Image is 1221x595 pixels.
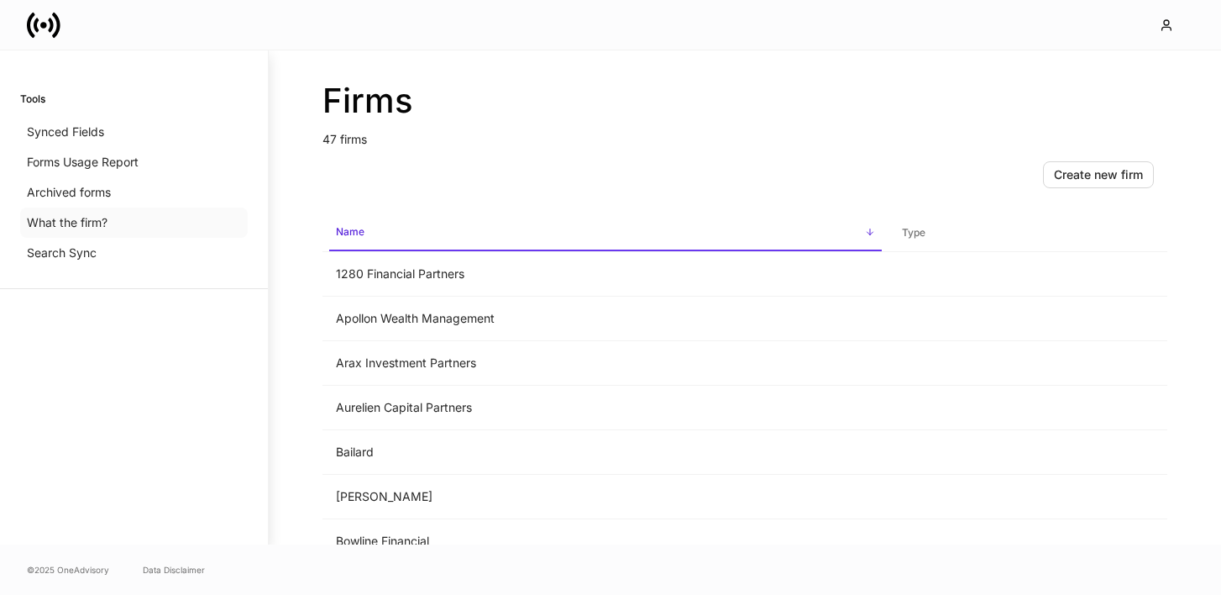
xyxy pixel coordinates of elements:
span: Type [895,216,1161,250]
p: What the firm? [27,214,107,231]
a: Forms Usage Report [20,147,248,177]
a: What the firm? [20,208,248,238]
a: Data Disclaimer [143,563,205,577]
p: Archived forms [27,184,111,201]
div: Create new firm [1054,166,1143,183]
p: 47 firms [322,121,1167,148]
p: Forms Usage Report [27,154,139,171]
h6: Type [902,224,925,240]
span: © 2025 OneAdvisory [27,563,109,577]
p: Search Sync [27,245,97,261]
h6: Name [336,224,364,240]
td: Apollon Wealth Management [322,297,888,341]
td: Bailard [322,430,888,475]
h2: Firms [322,81,1167,121]
td: Bowline Financial [322,519,888,564]
a: Search Sync [20,238,248,268]
a: Archived forms [20,177,248,208]
span: Name [329,215,882,251]
h6: Tools [20,91,45,107]
td: Aurelien Capital Partners [322,386,888,430]
td: 1280 Financial Partners [322,252,888,297]
button: Create new firm [1043,161,1154,188]
a: Synced Fields [20,117,248,147]
td: Arax Investment Partners [322,341,888,386]
p: Synced Fields [27,124,104,140]
td: [PERSON_NAME] [322,475,888,519]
